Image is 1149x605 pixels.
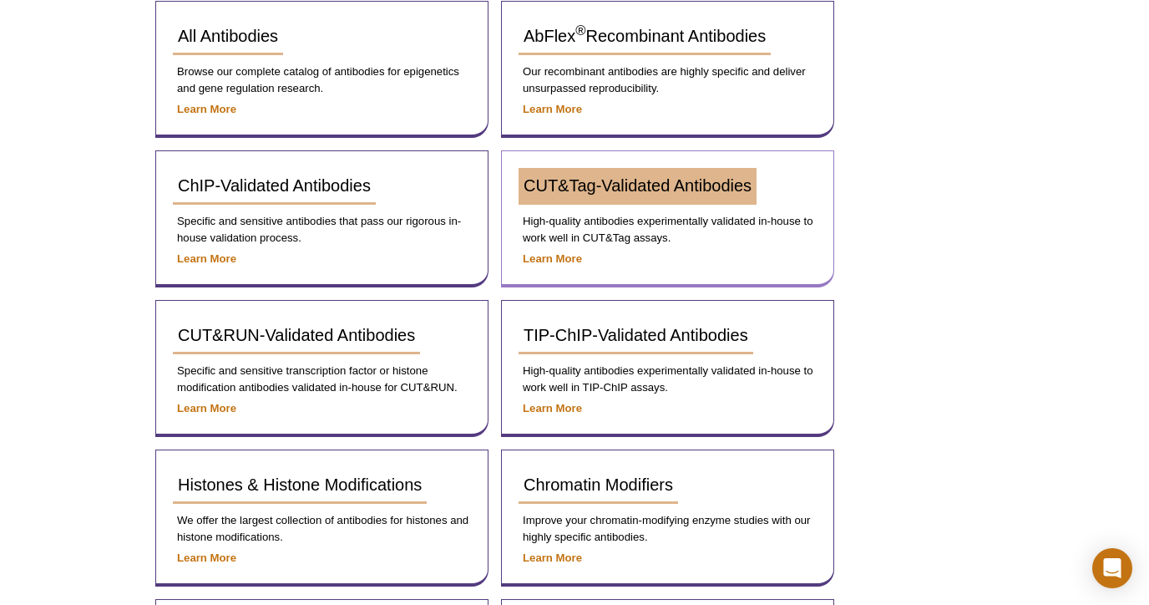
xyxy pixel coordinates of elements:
[173,18,283,55] a: All Antibodies
[524,326,748,344] span: TIP-ChIP-Validated Antibodies
[173,363,471,396] p: Specific and sensitive transcription factor or histone modification antibodies validated in-house...
[519,168,757,205] a: CUT&Tag-Validated Antibodies
[519,18,771,55] a: AbFlex®Recombinant Antibodies
[524,475,673,494] span: Chromatin Modifiers
[177,402,236,414] a: Learn More
[177,252,236,265] a: Learn More
[523,103,582,115] a: Learn More
[178,176,371,195] span: ChIP-Validated Antibodies
[524,176,752,195] span: CUT&Tag-Validated Antibodies
[519,64,817,97] p: Our recombinant antibodies are highly specific and deliver unsurpassed reproducibility.
[177,552,236,564] a: Learn More
[519,363,817,396] p: High-quality antibodies experimentally validated in-house to work well in TIP-ChIP assays.
[519,213,817,247] p: High-quality antibodies experimentally validated in-house to work well in CUT&Tag assays.
[173,213,471,247] p: Specific and sensitive antibodies that pass our rigorous in-house validation process.
[523,252,582,265] a: Learn More
[575,23,585,39] sup: ®
[178,27,278,45] span: All Antibodies
[173,467,427,504] a: Histones & Histone Modifications
[173,64,471,97] p: Browse our complete catalog of antibodies for epigenetics and gene regulation research.
[523,402,582,414] a: Learn More
[519,512,817,546] p: Improve your chromatin-modifying enzyme studies with our highly specific antibodies.
[173,168,376,205] a: ChIP-Validated Antibodies
[178,326,415,344] span: CUT&RUN-Validated Antibodies
[523,552,582,564] a: Learn More
[1092,548,1132,588] div: Open Intercom Messenger
[519,467,678,504] a: Chromatin Modifiers
[519,318,753,354] a: TIP-ChIP-Validated Antibodies
[177,103,236,115] a: Learn More
[173,318,420,354] a: CUT&RUN-Validated Antibodies
[173,512,471,546] p: We offer the largest collection of antibodies for histones and histone modifications.
[524,27,766,45] span: AbFlex Recombinant Antibodies
[178,475,422,494] span: Histones & Histone Modifications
